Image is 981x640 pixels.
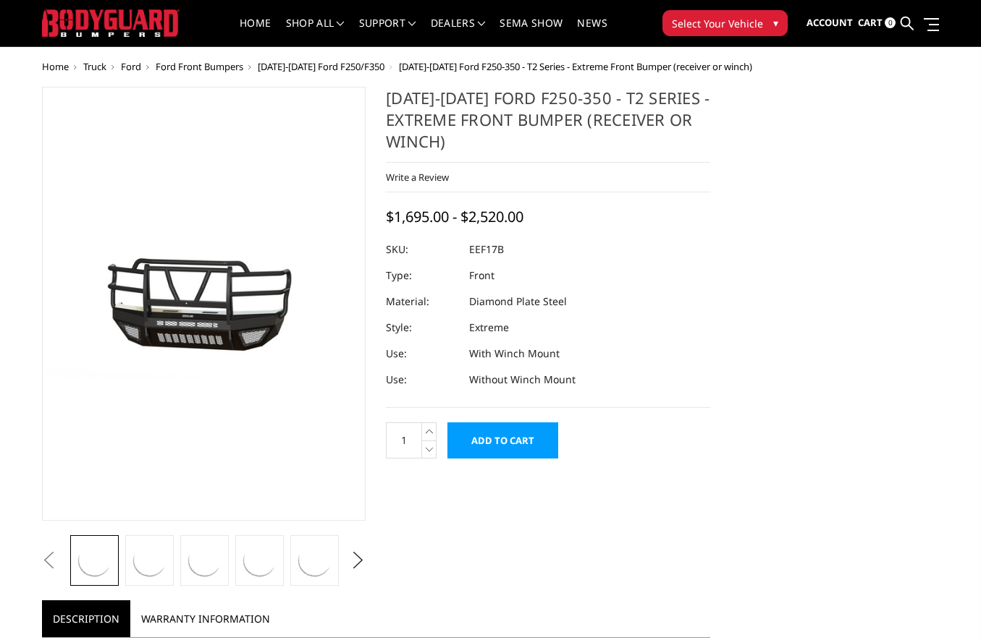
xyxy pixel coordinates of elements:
span: Select Your Vehicle [672,16,763,31]
a: Home [240,18,271,46]
dd: EEF17B [469,236,504,263]
dt: SKU: [386,236,458,263]
a: Home [42,60,69,73]
a: Truck [83,60,106,73]
img: 2017-2022 Ford F250-350 - T2 Series - Extreme Front Bumper (receiver or winch) [295,539,334,581]
dt: Material: [386,289,458,315]
button: Next [348,550,369,571]
span: 0 [885,17,896,28]
img: BODYGUARD BUMPERS [42,9,180,36]
button: Select Your Vehicle [662,10,788,36]
dt: Type: [386,263,458,289]
input: Add to Cart [447,422,558,458]
img: 2017-2022 Ford F250-350 - T2 Series - Extreme Front Bumper (receiver or winch) [240,539,279,581]
img: 2017-2022 Ford F250-350 - T2 Series - Extreme Front Bumper (receiver or winch) [46,229,362,378]
a: Dealers [431,18,486,46]
a: SEMA Show [500,18,563,46]
dd: With Winch Mount [469,341,560,367]
a: Description [42,600,130,637]
dt: Style: [386,315,458,341]
a: shop all [286,18,345,46]
a: Write a Review [386,171,449,184]
a: Support [359,18,416,46]
a: [DATE]-[DATE] Ford F250/F350 [258,60,384,73]
dd: Extreme [469,315,509,341]
dd: Diamond Plate Steel [469,289,567,315]
dt: Use: [386,367,458,393]
a: Warranty Information [130,600,281,637]
span: $1,695.00 - $2,520.00 [386,207,523,226]
span: ▾ [773,15,778,30]
a: Cart 0 [858,4,896,43]
a: Account [807,4,853,43]
img: 2017-2022 Ford F250-350 - T2 Series - Extreme Front Bumper (receiver or winch) [130,539,169,581]
a: Ford Front Bumpers [156,60,243,73]
a: Ford [121,60,141,73]
img: 2017-2022 Ford F250-350 - T2 Series - Extreme Front Bumper (receiver or winch) [185,539,224,581]
dd: Front [469,263,494,289]
span: Account [807,16,853,29]
button: Previous [38,550,60,571]
a: News [577,18,607,46]
span: Cart [858,16,883,29]
span: [DATE]-[DATE] Ford F250-350 - T2 Series - Extreme Front Bumper (receiver or winch) [399,60,752,73]
h1: [DATE]-[DATE] Ford F250-350 - T2 Series - Extreme Front Bumper (receiver or winch) [386,87,710,163]
a: 2017-2022 Ford F250-350 - T2 Series - Extreme Front Bumper (receiver or winch) [42,87,366,521]
dt: Use: [386,341,458,367]
img: 2017-2022 Ford F250-350 - T2 Series - Extreme Front Bumper (receiver or winch) [75,539,114,581]
dd: Without Winch Mount [469,367,576,393]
